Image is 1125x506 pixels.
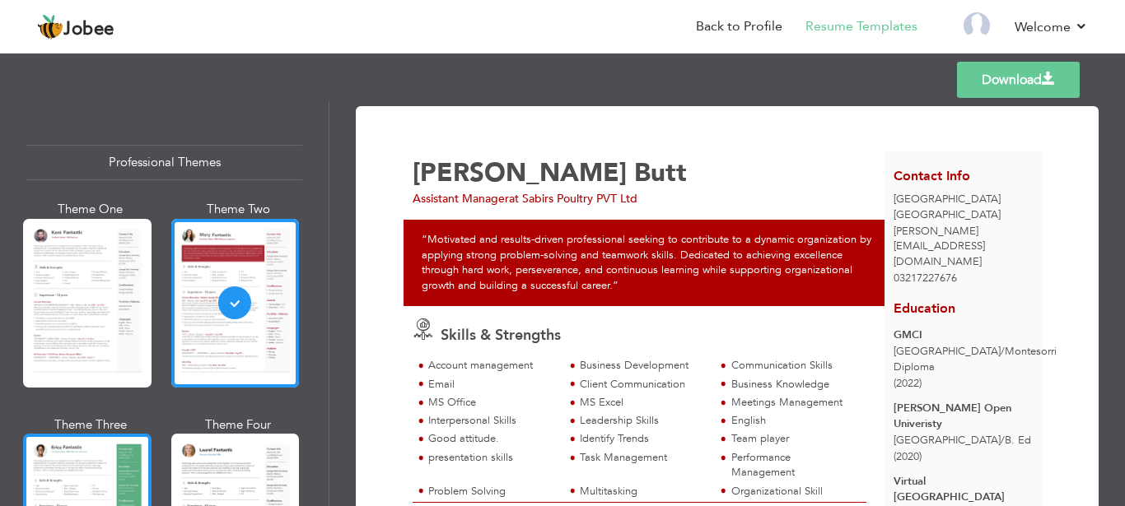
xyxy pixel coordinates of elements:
[580,395,706,411] div: MS Excel
[894,167,970,185] span: Contact Info
[441,325,561,346] span: Skills & Strengths
[428,484,554,499] div: Problem Solving
[696,17,782,36] a: Back to Profile
[894,401,1033,431] div: [PERSON_NAME] Open Univeristy
[894,344,1057,374] span: [GEOGRAPHIC_DATA] Montesorri Diploma
[731,358,857,374] div: Communication Skills
[580,484,706,499] div: Multitasking
[731,450,857,480] div: Performance Management
[428,395,554,411] div: MS Office
[894,271,957,285] span: 03217227676
[894,449,922,464] span: (2020)
[731,413,857,429] div: English
[580,377,706,392] div: Client Communication
[37,14,63,40] img: jobee.io
[894,192,1001,207] span: [GEOGRAPHIC_DATA]
[894,327,1033,343] div: GMCI
[731,431,857,447] div: Team player
[580,431,706,447] div: Identify Trends
[964,12,990,39] img: Profile Img
[894,376,922,391] span: (2022)
[731,377,857,392] div: Business Knowledge
[580,358,706,374] div: Business Development
[413,156,627,190] span: [PERSON_NAME]
[404,220,894,305] div: “Motivated and results-driven professional seeking to contribute to a dynamic organization by app...
[428,450,554,466] div: presentation skills
[894,433,1031,448] span: [GEOGRAPHIC_DATA] B. Ed
[580,450,706,466] div: Task Management
[957,62,1080,98] a: Download
[894,224,985,269] span: [PERSON_NAME][EMAIL_ADDRESS][DOMAIN_NAME]
[413,191,509,207] span: Assistant Manager
[1001,344,1005,359] span: /
[731,395,857,411] div: Meetings Management
[509,191,637,207] span: at Sabirs Poultry PVT Ltd
[894,207,1001,222] span: [GEOGRAPHIC_DATA]
[175,416,303,434] div: Theme Four
[26,201,155,218] div: Theme One
[894,474,1033,504] div: Virtual [GEOGRAPHIC_DATA]
[37,14,114,40] a: Jobee
[26,416,155,434] div: Theme Three
[63,21,114,39] span: Jobee
[1015,17,1088,37] a: Welcome
[731,484,857,499] div: Organizational Skill
[580,413,706,429] div: Leadership Skills
[894,299,955,318] span: Education
[26,145,302,180] div: Professional Themes
[175,201,303,218] div: Theme Two
[428,377,554,392] div: Email
[634,156,687,190] span: Butt
[428,358,554,374] div: Account management
[805,17,917,36] a: Resume Templates
[1001,433,1005,448] span: /
[428,431,554,447] div: Good attitude.
[428,413,554,429] div: Interpersonal Skills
